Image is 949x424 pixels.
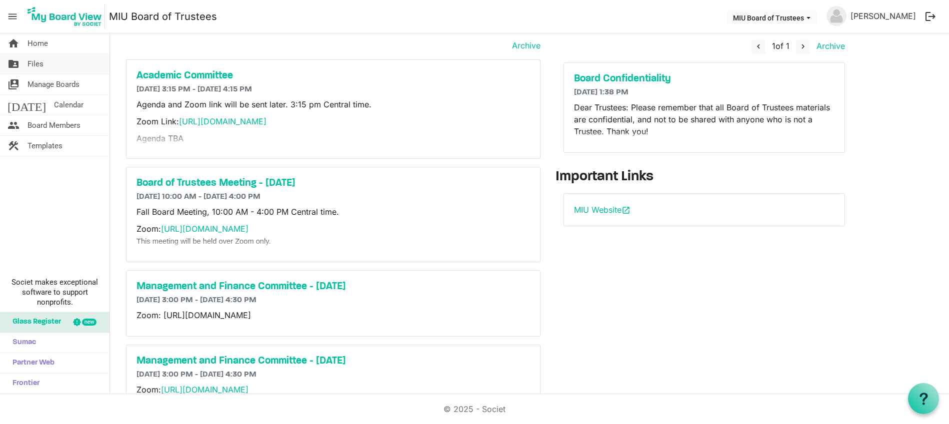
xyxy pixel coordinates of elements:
h6: [DATE] 10:00 AM - [DATE] 4:00 PM [136,192,530,202]
span: [DATE] 1:38 PM [574,88,628,96]
button: navigate_before [751,39,765,54]
a: Board of Trustees Meeting - [DATE] [136,177,530,189]
a: MIU Websiteopen_in_new [574,205,630,215]
a: Management and Finance Committee - [DATE] [136,355,530,367]
span: Partner Web [7,353,54,373]
a: [PERSON_NAME] [846,6,920,26]
span: Sumac [7,333,36,353]
span: Zoom: [136,385,248,395]
span: [DATE] [7,95,46,115]
span: Agenda TBA [136,133,183,143]
h3: Important Links [555,169,853,186]
span: Manage Boards [27,74,79,94]
h6: [DATE] 3:15 PM - [DATE] 4:15 PM [136,85,530,94]
button: navigate_next [796,39,810,54]
img: no-profile-picture.svg [826,6,846,26]
span: navigate_next [798,42,807,51]
button: logout [920,6,941,27]
p: Agenda and Zoom link will be sent later. 3:15 pm Central time. [136,98,530,110]
h6: [DATE] 3:00 PM - [DATE] 4:30 PM [136,370,530,380]
span: of 1 [772,41,789,51]
a: My Board View Logo [24,4,109,29]
span: Home [27,33,48,53]
span: people [7,115,19,135]
a: MIU Board of Trustees [109,6,217,26]
span: folder_shared [7,54,19,74]
span: This meeting will be held over Zoom only. [136,237,271,245]
a: Archive [508,39,540,51]
p: Dear Trustees: Please remember that all Board of Trustees materials are confidential, and not to ... [574,101,834,137]
span: Calendar [54,95,83,115]
a: Archive [812,41,845,51]
span: switch_account [7,74,19,94]
a: [URL][DOMAIN_NAME] [161,385,248,395]
span: Templates [27,136,62,156]
span: Zoom: [URL][DOMAIN_NAME] [136,310,251,320]
p: Zoom: [136,223,530,247]
a: © 2025 - Societ [443,404,505,414]
span: Board Members [27,115,80,135]
span: Zoom Link: [136,116,266,126]
div: new [82,319,96,326]
span: Societ makes exceptional software to support nonprofits. [4,277,105,307]
a: Board Confidentiality [574,73,834,85]
span: construction [7,136,19,156]
span: Files [27,54,43,74]
span: 1 [772,41,775,51]
a: Management and Finance Committee - [DATE] [136,281,530,293]
a: [URL][DOMAIN_NAME] [161,224,248,234]
a: Academic Committee [136,70,530,82]
button: MIU Board of Trustees dropdownbutton [726,10,817,24]
span: menu [3,7,22,26]
p: Fall Board Meeting, 10:00 AM - 4:00 PM Central time. [136,206,530,218]
img: My Board View Logo [24,4,105,29]
a: [URL][DOMAIN_NAME] [179,116,266,126]
span: Glass Register [7,312,61,332]
span: home [7,33,19,53]
h6: [DATE] 3:00 PM - [DATE] 4:30 PM [136,296,530,305]
span: Frontier [7,374,39,394]
span: navigate_before [754,42,763,51]
span: open_in_new [621,206,630,215]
